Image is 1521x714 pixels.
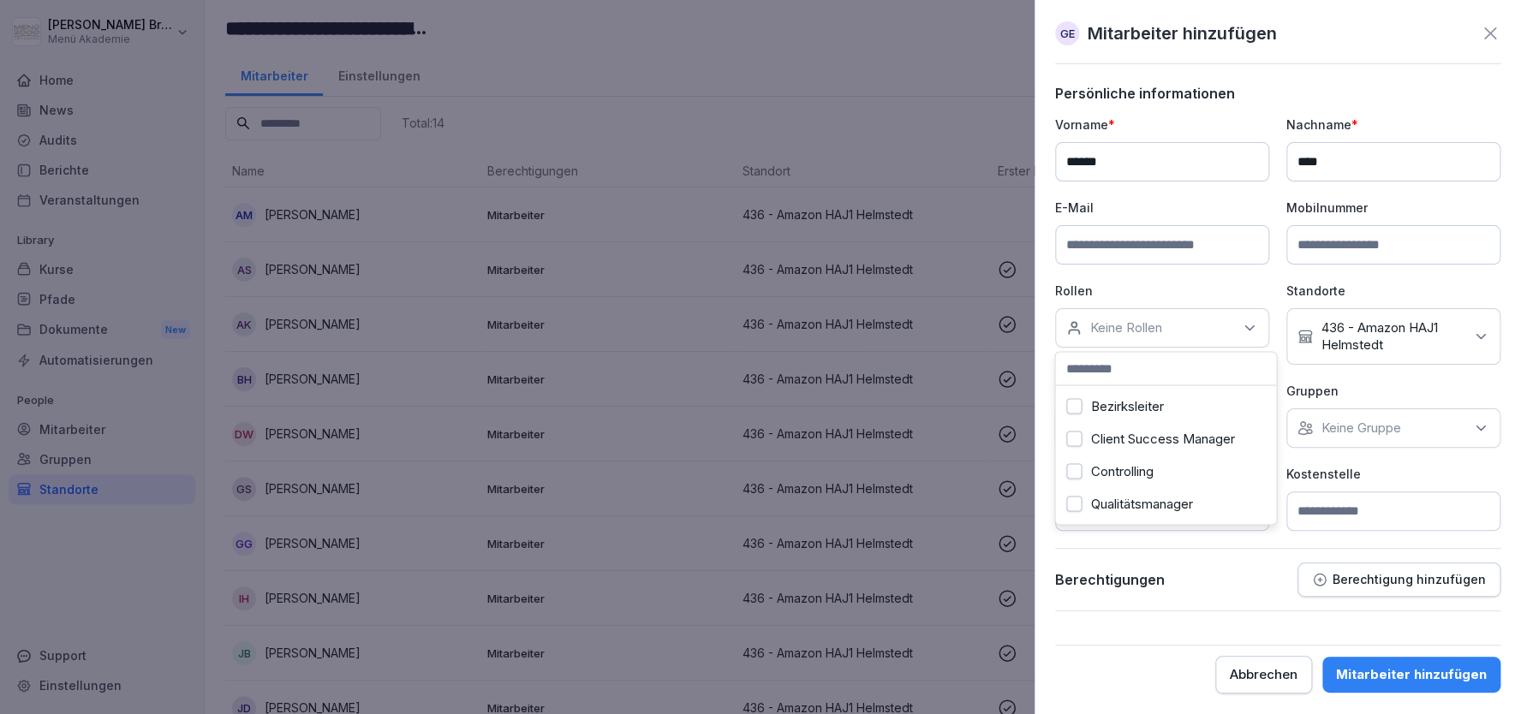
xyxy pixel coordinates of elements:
p: Nachname [1286,116,1500,134]
p: Berechtigung hinzufügen [1333,573,1486,586]
label: Client Success Manager [1090,431,1234,446]
p: Rollen [1055,282,1269,300]
p: E-Mail [1055,199,1269,217]
button: Berechtigung hinzufügen [1297,562,1500,597]
label: Qualitätsmanager [1090,496,1192,511]
p: Keine Rollen [1090,319,1162,336]
div: Mitarbeiter hinzufügen [1336,665,1487,684]
div: Abbrechen [1230,665,1297,684]
p: Mitarbeiter hinzufügen [1088,21,1277,46]
label: Controlling [1090,463,1153,479]
p: Berechtigungen [1055,571,1165,588]
p: Persönliche informationen [1055,85,1500,102]
p: Vorname [1055,116,1269,134]
button: Abbrechen [1215,656,1312,693]
label: Bezirksleiter [1090,398,1163,414]
p: Kostenstelle [1286,465,1500,483]
p: Standorte [1286,282,1500,300]
p: 436 - Amazon HAJ1 Helmstedt [1321,319,1464,354]
p: Keine Gruppe [1321,419,1401,437]
p: Mobilnummer [1286,199,1500,217]
p: Gruppen [1286,382,1500,400]
button: Mitarbeiter hinzufügen [1322,657,1500,693]
div: GE [1055,21,1079,45]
